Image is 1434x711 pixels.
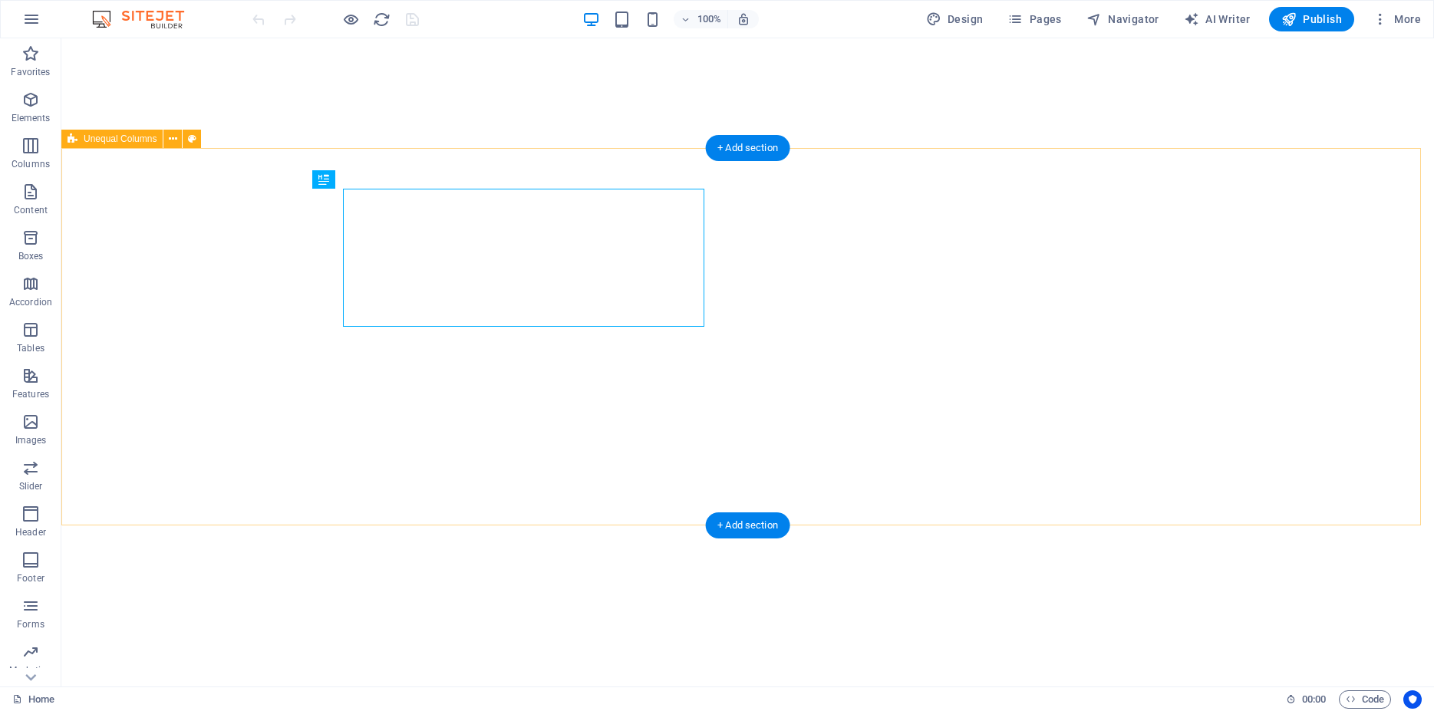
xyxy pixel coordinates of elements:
p: Footer [17,572,45,584]
button: More [1366,7,1427,31]
p: Images [15,434,47,446]
p: Boxes [18,250,44,262]
p: Accordion [9,296,52,308]
button: 100% [674,10,728,28]
span: AI Writer [1184,12,1251,27]
i: On resize automatically adjust zoom level to fit chosen device. [737,12,750,26]
span: Code [1346,690,1384,709]
button: Click here to leave preview mode and continue editing [341,10,360,28]
div: Design (Ctrl+Alt+Y) [920,7,990,31]
p: Marketing [9,664,51,676]
button: AI Writer [1178,7,1257,31]
button: Usercentrics [1403,690,1422,709]
span: Publish [1281,12,1342,27]
p: Slider [19,480,43,492]
button: Navigator [1080,7,1165,31]
span: Design [926,12,984,27]
div: + Add section [705,135,790,161]
h6: 100% [697,10,721,28]
button: Pages [1001,7,1067,31]
span: More [1373,12,1421,27]
h6: Session time [1286,690,1327,709]
p: Tables [17,342,45,354]
p: Columns [12,158,50,170]
p: Forms [17,618,45,630]
img: Editor Logo [88,10,203,28]
span: Pages [1007,12,1061,27]
a: Click to cancel selection. Double-click to open Pages [12,690,54,709]
p: Content [14,204,48,216]
button: Design [920,7,990,31]
button: Code [1339,690,1391,709]
i: Reload page [373,11,391,28]
p: Elements [12,112,51,124]
p: Favorites [11,66,50,78]
button: Publish [1269,7,1354,31]
div: + Add section [705,512,790,538]
p: Features [12,388,49,400]
span: 00 00 [1302,690,1326,709]
p: Header [15,526,46,538]
span: : [1313,693,1315,705]
button: reload [372,10,391,28]
span: Navigator [1086,12,1159,27]
span: Unequal Columns [84,134,157,143]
